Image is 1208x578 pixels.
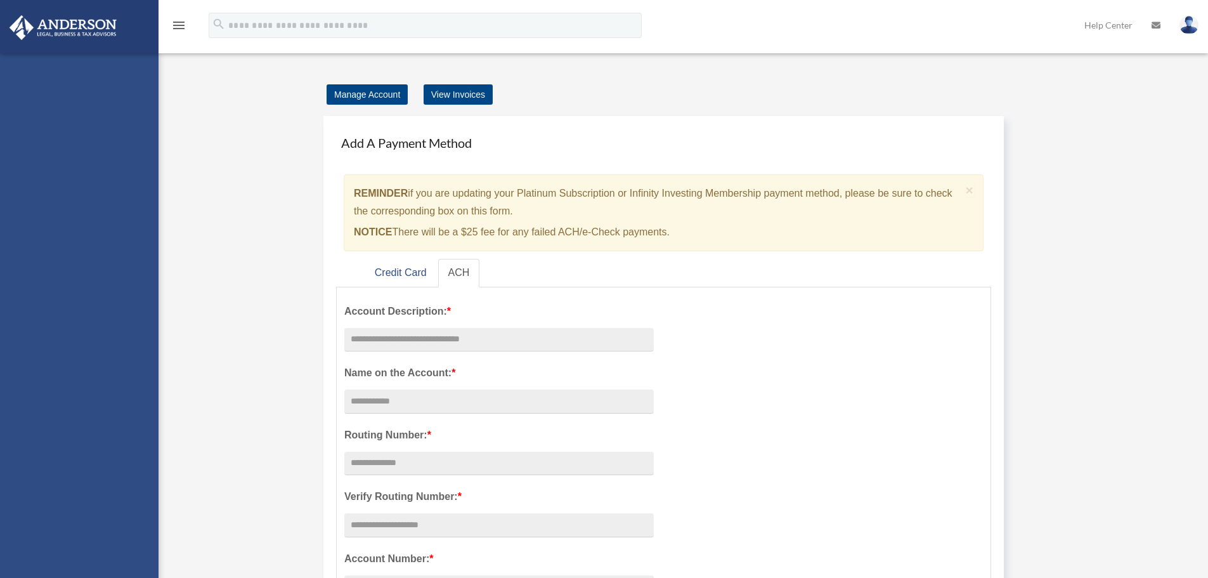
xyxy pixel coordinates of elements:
[327,84,408,105] a: Manage Account
[171,18,186,33] i: menu
[344,488,654,506] label: Verify Routing Number:
[344,364,654,382] label: Name on the Account:
[336,129,991,157] h4: Add A Payment Method
[6,15,120,40] img: Anderson Advisors Platinum Portal
[365,259,437,287] a: Credit Card
[344,550,654,568] label: Account Number:
[966,183,974,197] span: ×
[438,259,480,287] a: ACH
[344,303,654,320] label: Account Description:
[966,183,974,197] button: Close
[171,22,186,33] a: menu
[1179,16,1198,34] img: User Pic
[354,188,408,199] strong: REMINDER
[354,223,961,241] p: There will be a $25 fee for any failed ACH/e-Check payments.
[424,84,493,105] a: View Invoices
[212,17,226,31] i: search
[344,174,984,251] div: if you are updating your Platinum Subscription or Infinity Investing Membership payment method, p...
[354,227,392,237] strong: NOTICE
[344,426,654,444] label: Routing Number:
